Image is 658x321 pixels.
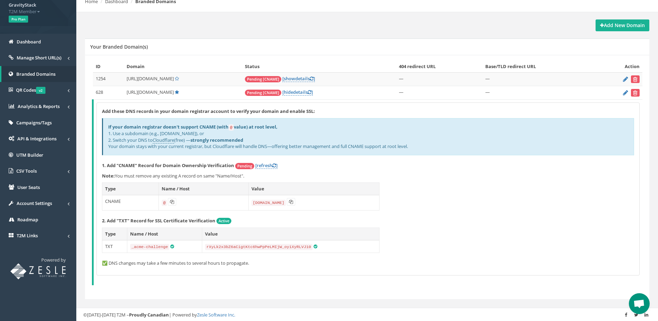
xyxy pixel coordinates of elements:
th: Domain [124,60,242,73]
strong: Add these DNS records in your domain registrar account to verify your domain and enable SSL: [102,108,315,114]
code: rXyLk2x3bZ6aCigtKtc6hwPpPeLMIjW_oyiXyRLVJ10 [205,244,313,250]
a: Set Default [175,75,179,82]
span: Pending [235,163,254,169]
b: strongly recommended [190,137,243,143]
span: Dashboard [17,39,41,45]
th: Name / Host [159,183,248,195]
span: T2M Member [9,8,68,15]
a: [showdetails] [282,75,315,82]
span: CSV Tools [16,168,37,174]
th: Value [202,228,379,240]
span: Analytics & Reports [18,103,60,109]
th: Type [102,228,127,240]
code: _acme-challenge [130,244,169,250]
th: Action [597,60,642,73]
code: [DOMAIN_NAME] [251,200,286,206]
img: T2M URL Shortener powered by Zesle Software Inc. [10,263,66,279]
code: @ [162,200,167,206]
th: 404 redirect URL [396,60,482,73]
span: User Seats [17,184,40,190]
code: @ [229,124,234,131]
span: Pending [CNAME] [245,76,281,82]
span: T2M Links [17,232,38,239]
span: QR Codes [16,87,45,93]
th: Type [102,183,159,195]
span: v2 [36,87,45,94]
a: Open chat [629,293,650,314]
th: Name / Host [127,228,202,240]
strong: Add New Domain [600,22,645,28]
strong: GravityStack [9,2,36,8]
th: ID [93,60,124,73]
a: [hidedetails] [282,89,313,96]
td: — [396,73,482,86]
span: Pro Plan [9,16,28,23]
span: UTM Builder [16,152,43,158]
td: CNAME [102,195,159,210]
td: — [396,86,482,100]
span: Active [216,218,231,224]
span: Manage Short URL(s) [17,55,61,61]
span: API & Integrations [17,135,57,142]
td: — [482,86,597,100]
a: Zesle Software Inc. [197,312,235,318]
td: TXT [102,240,127,253]
span: Branded Domains [16,71,55,77]
a: Cloudflare [153,137,174,143]
a: Default [175,89,179,95]
h5: Your Branded Domain(s) [90,44,148,49]
span: Pending [CNAME] [245,90,281,96]
span: hide [284,89,293,95]
p: You must remove any existing A record on same "Name/Host". [102,173,634,179]
a: Add New Domain [596,19,649,31]
th: Status [242,60,396,73]
th: Base/TLD redirect URL [482,60,597,73]
span: Powered by [41,257,66,263]
div: 1. Use a subdomain (e.g., [DOMAIN_NAME]), or 2. Switch your DNS to (free) — Your domain stays wit... [102,118,634,155]
td: 628 [93,86,124,100]
span: Account Settings [17,200,52,206]
span: [URL][DOMAIN_NAME] [127,75,174,82]
span: Campaigns/Tags [16,120,52,126]
b: Note: [102,173,115,179]
strong: 2. Add "TXT" Record for SSL Certificate Verification [102,217,215,224]
a: [refresh] [255,162,277,169]
strong: 1. Add "CNAME" Record for Domain Ownership Verification [102,162,234,168]
b: If your domain registrar doesn't support CNAME (with value) at root level, [108,124,277,130]
td: 1254 [93,73,124,86]
span: Roadmap [17,216,38,223]
strong: Proudly Canadian [129,312,169,318]
span: show [284,75,295,82]
p: ✅ DNS changes may take a few minutes to several hours to propagate. [102,260,634,266]
th: Value [248,183,379,195]
td: — [482,73,597,86]
div: ©[DATE]-[DATE] T2M – | Powered by [83,312,651,318]
span: [URL][DOMAIN_NAME] [127,89,174,95]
